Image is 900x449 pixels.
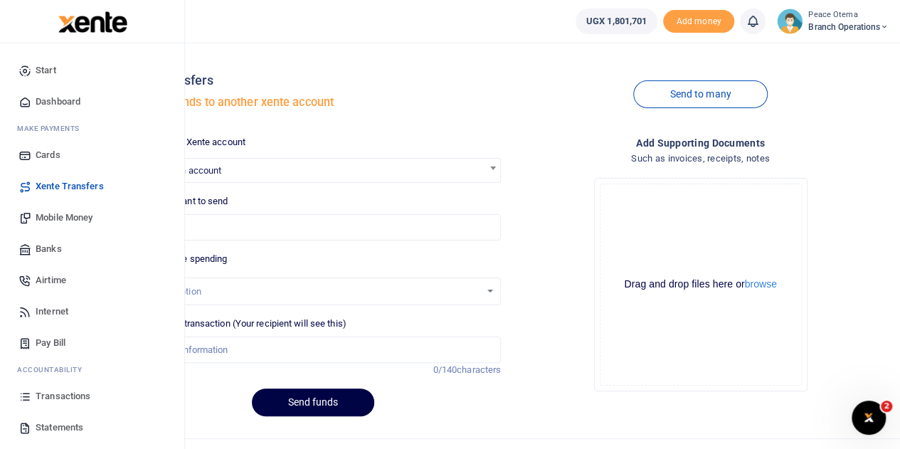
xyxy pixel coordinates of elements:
[36,242,62,256] span: Banks
[252,389,374,416] button: Send funds
[125,159,500,181] span: Search for an account
[57,16,127,26] a: logo-small logo-large logo-large
[663,15,734,26] a: Add money
[36,305,68,319] span: Internet
[125,317,346,331] label: Memo for this transaction (Your recipient will see this)
[58,11,127,33] img: logo-large
[852,401,886,435] iframe: Intercom live chat
[570,9,663,34] li: Wallet ballance
[808,9,889,21] small: Peace Otema
[36,63,56,78] span: Start
[11,117,173,139] li: M
[663,10,734,33] li: Toup your wallet
[135,285,480,299] div: Select an option
[594,178,808,391] div: File Uploader
[36,273,66,287] span: Airtime
[11,233,173,265] a: Banks
[633,80,767,108] a: Send to many
[663,10,734,33] span: Add money
[11,265,173,296] a: Airtime
[36,95,80,109] span: Dashboard
[36,389,90,403] span: Transactions
[11,202,173,233] a: Mobile Money
[125,95,501,110] h5: Transfer funds to another xente account
[586,14,647,28] span: UGX 1,801,701
[777,9,803,34] img: profile-user
[433,364,457,375] span: 0/140
[512,151,889,167] h4: Such as invoices, receipts, notes
[36,179,104,194] span: Xente Transfers
[11,86,173,117] a: Dashboard
[600,278,801,291] div: Drag and drop files here or
[11,412,173,443] a: Statements
[457,364,501,375] span: characters
[11,139,173,171] a: Cards
[11,359,173,381] li: Ac
[512,135,889,151] h4: Add supporting Documents
[36,336,65,350] span: Pay Bill
[11,381,173,412] a: Transactions
[125,158,501,183] span: Search for an account
[125,337,501,364] input: Enter extra information
[125,214,501,241] input: UGX
[24,123,80,134] span: ake Payments
[125,73,501,88] h4: Xente transfers
[11,296,173,327] a: Internet
[745,279,777,289] button: browse
[11,55,173,86] a: Start
[28,364,82,375] span: countability
[881,401,892,412] span: 2
[576,9,657,34] a: UGX 1,801,701
[36,148,60,162] span: Cards
[11,171,173,202] a: Xente Transfers
[11,327,173,359] a: Pay Bill
[36,211,92,225] span: Mobile Money
[777,9,889,34] a: profile-user Peace Otema Branch Operations
[36,421,83,435] span: Statements
[808,21,889,33] span: Branch Operations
